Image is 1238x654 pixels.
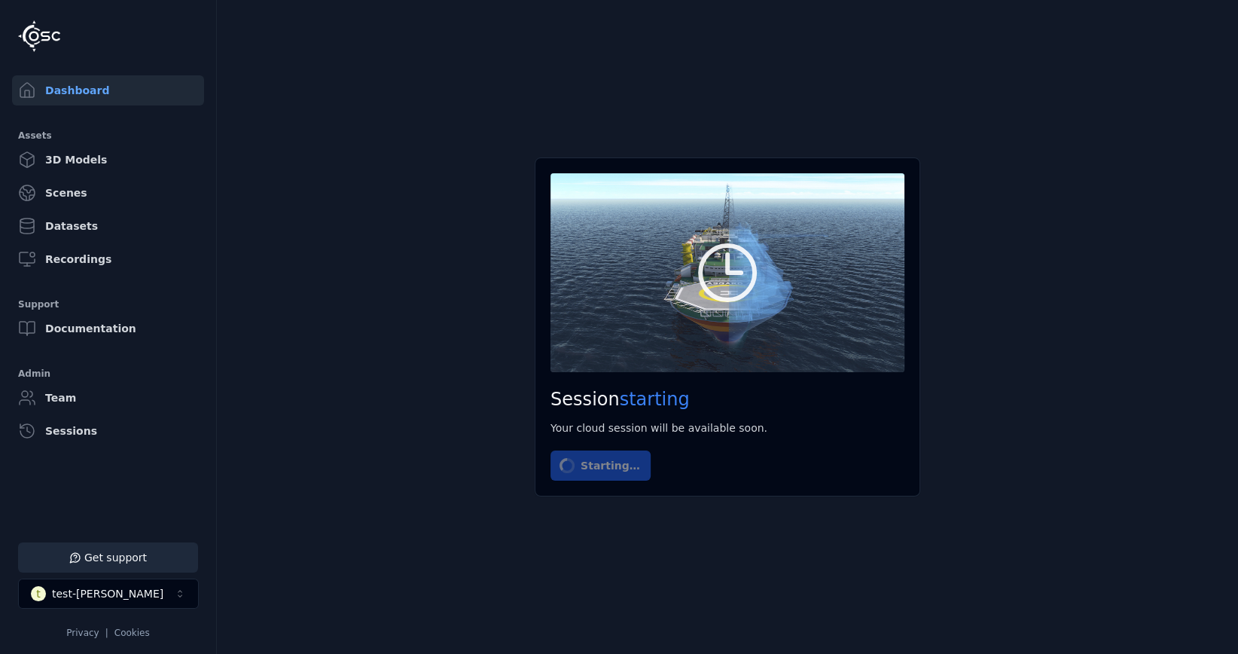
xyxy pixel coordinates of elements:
[31,586,46,601] div: t
[18,542,198,573] button: Get support
[12,383,204,413] a: Team
[550,420,904,435] div: Your cloud session will be available soon.
[12,313,204,344] a: Documentation
[12,178,204,208] a: Scenes
[18,295,198,313] div: Support
[114,628,150,638] a: Cookies
[66,628,99,638] a: Privacy
[12,244,204,274] a: Recordings
[52,586,163,601] div: test-[PERSON_NAME]
[18,127,198,145] div: Assets
[12,145,204,175] a: 3D Models
[620,389,690,410] span: starting
[550,387,904,411] h2: Session
[18,579,199,609] button: Select a workspace
[12,211,204,241] a: Datasets
[12,75,204,105] a: Dashboard
[18,365,198,383] div: Admin
[12,416,204,446] a: Sessions
[18,20,60,52] img: Logo
[105,628,108,638] span: |
[550,451,651,481] button: Starting…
